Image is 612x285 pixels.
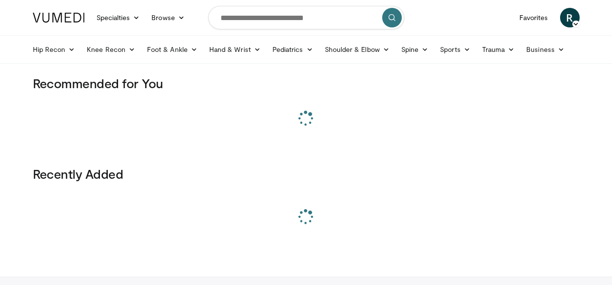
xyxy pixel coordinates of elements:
[434,40,476,59] a: Sports
[267,40,319,59] a: Pediatrics
[520,40,570,59] a: Business
[91,8,146,27] a: Specialties
[514,8,554,27] a: Favorites
[319,40,395,59] a: Shoulder & Elbow
[27,40,81,59] a: Hip Recon
[33,13,85,23] img: VuMedi Logo
[208,6,404,29] input: Search topics, interventions
[476,40,521,59] a: Trauma
[81,40,141,59] a: Knee Recon
[141,40,203,59] a: Foot & Ankle
[203,40,267,59] a: Hand & Wrist
[33,166,580,182] h3: Recently Added
[395,40,434,59] a: Spine
[33,75,580,91] h3: Recommended for You
[146,8,191,27] a: Browse
[560,8,580,27] a: R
